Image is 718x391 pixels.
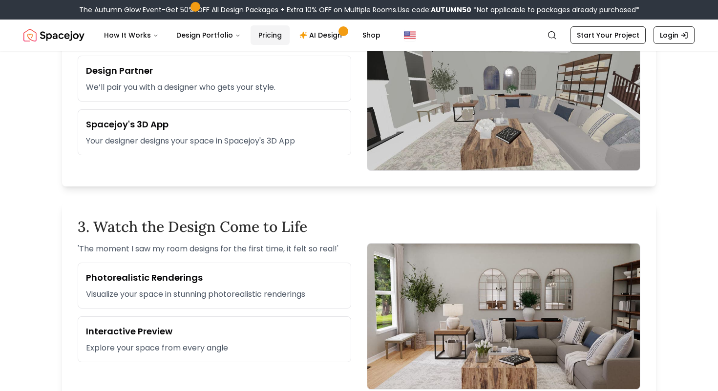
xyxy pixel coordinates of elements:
a: Start Your Project [570,26,646,44]
button: How It Works [96,25,167,45]
b: AUTUMN50 [431,5,471,15]
img: Spacejoy Logo [23,25,84,45]
p: ' The moment I saw my room designs for the first time, it felt so real! ' [78,243,351,255]
a: AI Design [292,25,353,45]
p: We’ll pair you with a designer who gets your style. [86,82,343,93]
h2: 3. Watch the Design Come to Life [78,218,640,235]
a: Shop [355,25,388,45]
h3: Interactive Preview [86,325,343,338]
a: Spacejoy [23,25,84,45]
img: United States [404,29,416,41]
p: Explore your space from every angle [86,342,343,354]
nav: Main [96,25,388,45]
span: *Not applicable to packages already purchased* [471,5,639,15]
img: Photorealisitc designs by Spacejoy [367,243,640,390]
a: Login [654,26,695,44]
div: The Autumn Glow Event-Get 50% OFF All Design Packages + Extra 10% OFF on Multiple Rooms. [79,5,639,15]
h3: Spacejoy's 3D App [86,118,343,131]
h3: Photorealistic Renderings [86,271,343,285]
p: Visualize your space in stunning photorealistic renderings [86,288,343,300]
img: 3D App Design [367,24,640,171]
nav: Global [23,20,695,51]
p: Your designer designs your space in Spacejoy's 3D App [86,135,343,147]
button: Design Portfolio [169,25,249,45]
span: Use code: [398,5,471,15]
h3: Design Partner [86,64,343,78]
a: Pricing [251,25,290,45]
